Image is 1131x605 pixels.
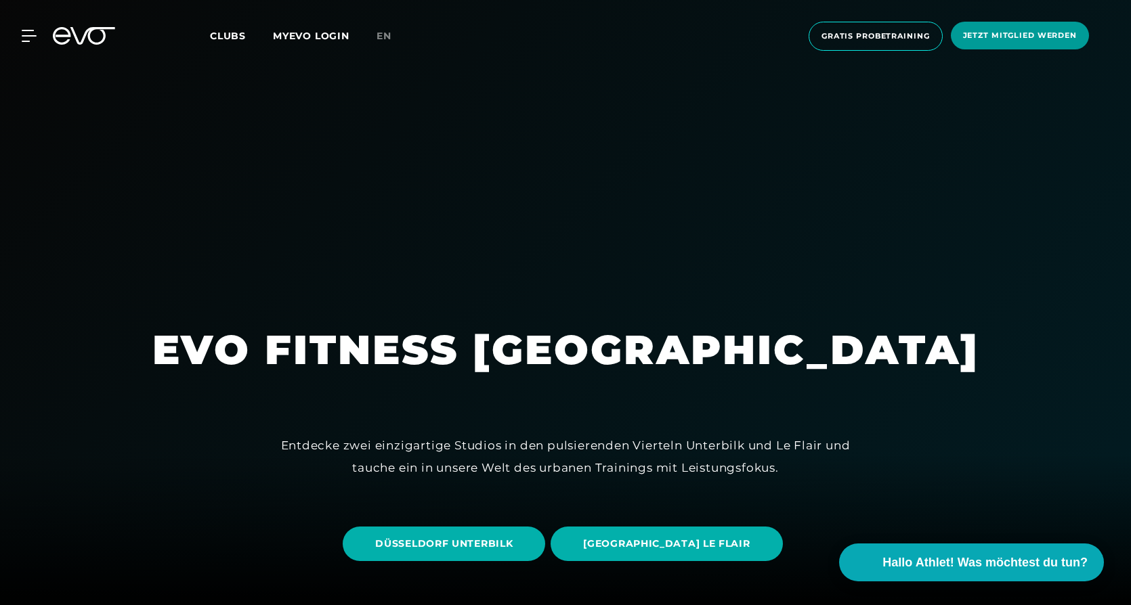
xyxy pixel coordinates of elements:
[551,516,788,571] a: [GEOGRAPHIC_DATA] LE FLAIR
[273,30,349,42] a: MYEVO LOGIN
[343,516,551,571] a: DÜSSELDORF UNTERBILK
[377,30,391,42] span: en
[963,30,1077,41] span: Jetzt Mitglied werden
[152,323,979,376] h1: EVO FITNESS [GEOGRAPHIC_DATA]
[210,30,246,42] span: Clubs
[947,22,1093,51] a: Jetzt Mitglied werden
[839,543,1104,581] button: Hallo Athlet! Was möchtest du tun?
[882,554,1088,572] span: Hallo Athlet! Was möchtest du tun?
[821,30,930,42] span: Gratis Probetraining
[375,537,513,551] span: DÜSSELDORF UNTERBILK
[210,29,273,42] a: Clubs
[281,434,851,478] div: Entdecke zwei einzigartige Studios in den pulsierenden Vierteln Unterbilk und Le Flair und tauche...
[377,28,408,44] a: en
[583,537,750,551] span: [GEOGRAPHIC_DATA] LE FLAIR
[805,22,947,51] a: Gratis Probetraining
